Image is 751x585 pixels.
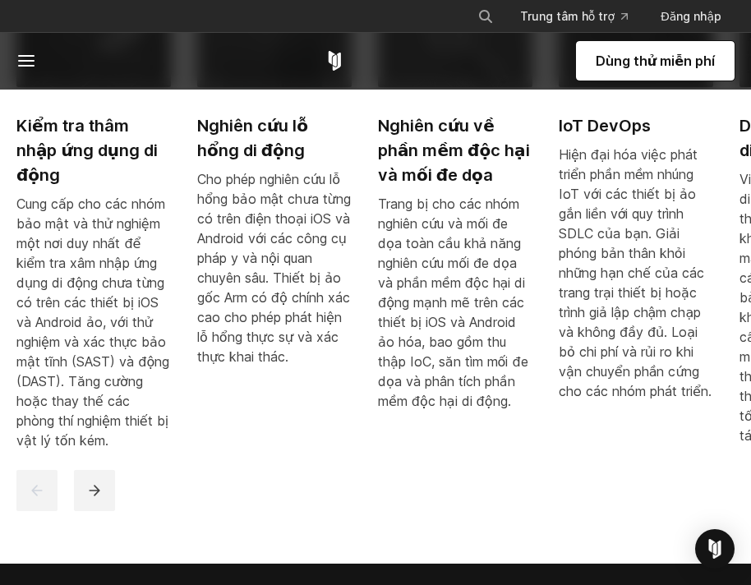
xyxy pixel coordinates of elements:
font: Đăng nhập [661,9,721,23]
font: Nghiên cứu về phần mềm độc hại và mối đe dọa [378,116,530,185]
font: Trang bị cho các nhóm nghiên cứu và mối đe dọa toàn cầu khả năng nghiên cứu mối đe dọa và phần mề... [378,196,528,409]
font: IoT DevOps [559,116,651,136]
button: Tìm kiếm [471,2,500,31]
button: Kế tiếp [74,470,115,511]
font: Cho phép nghiên cứu lỗ hổng bảo mật chưa từng có trên điện thoại iOS và Android với các công cụ p... [197,171,351,365]
font: Nghiên cứu lỗ hổng di động [197,116,308,160]
a: Trang chủ Corellium [325,51,345,71]
font: Hiện đại hóa việc phát triển phần mềm nhúng IoT với các thiết bị ảo gắn liền với quy trình SDLC c... [559,146,712,399]
font: Cung cấp cho các nhóm bảo mật và thử nghiệm một nơi duy nhất để kiểm tra xâm nhập ứng dụng di độn... [16,196,169,449]
div: Open Intercom Messenger [695,529,735,569]
div: Menu điều hướng [464,2,735,31]
font: Dùng thử miễn phí [596,53,715,69]
a: Dùng thử miễn phí [576,41,735,81]
button: trước [16,470,58,511]
font: Trung tâm hỗ trợ [520,9,615,23]
font: Kiểm tra thâm nhập ứng dụng di động [16,116,158,185]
